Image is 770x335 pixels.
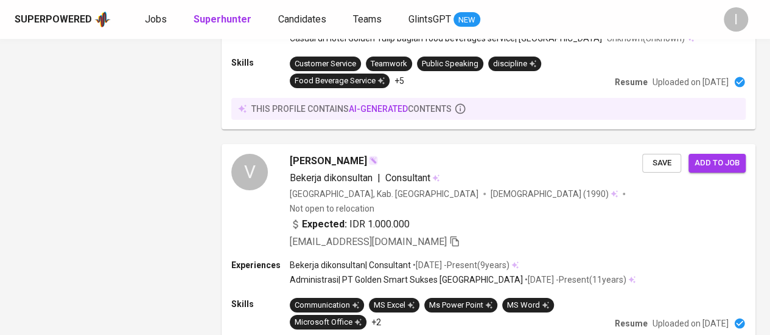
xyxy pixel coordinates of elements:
span: Bekerja dikonsultan [290,172,373,184]
b: Expected: [302,217,347,232]
span: Save [648,156,675,170]
a: Superpoweredapp logo [15,10,111,29]
span: Jobs [145,13,167,25]
div: Teamwork [371,58,407,70]
div: discipline [493,58,536,70]
span: Teams [353,13,382,25]
p: • [DATE] - Present ( 9 years ) [411,259,509,271]
span: [PERSON_NAME] [290,154,367,168]
a: Superhunter [194,12,254,27]
p: Not open to relocation [290,202,374,215]
p: Bekerja dikonsultan | Consultant [290,259,411,271]
a: Teams [353,12,384,27]
div: I [724,7,748,32]
div: (1990) [491,188,618,200]
span: Candidates [278,13,326,25]
p: • [DATE] - Present ( 11 years ) [523,274,626,286]
img: magic_wand.svg [368,156,378,165]
div: IDR 1.000.000 [290,217,410,232]
button: Save [642,154,681,173]
button: Add to job [688,154,746,173]
div: V [231,154,268,190]
a: Candidates [278,12,329,27]
span: GlintsGPT [408,13,451,25]
span: Add to job [695,156,740,170]
div: Food Beverage Service [295,75,385,87]
div: Microsoft Office [295,317,362,328]
p: Experiences [231,259,290,271]
div: Communication [295,300,359,311]
div: Ms Power Point [429,300,492,311]
p: Administrasi | PT Golden Smart Sukses [GEOGRAPHIC_DATA] [290,274,523,286]
p: Uploaded on [DATE] [653,76,729,88]
div: Public Speaking [422,58,478,70]
span: Consultant [385,172,430,184]
div: [GEOGRAPHIC_DATA], Kab. [GEOGRAPHIC_DATA] [290,188,478,200]
div: MS Excel [374,300,415,311]
div: MS Word [507,300,549,311]
span: [DEMOGRAPHIC_DATA] [491,188,583,200]
img: app logo [94,10,111,29]
p: Resume [615,76,648,88]
span: | [377,171,380,185]
span: AI-generated [349,104,408,114]
p: Skills [231,298,290,310]
p: this profile contains contents [251,103,452,115]
b: Superhunter [194,13,251,25]
p: Skills [231,57,290,69]
a: GlintsGPT NEW [408,12,480,27]
p: Resume [615,317,648,330]
span: [EMAIL_ADDRESS][DOMAIN_NAME] [290,236,447,247]
a: Jobs [145,12,169,27]
div: Superpowered [15,13,92,27]
p: +2 [371,316,381,328]
span: NEW [453,14,480,26]
div: Customer Service [295,58,356,70]
p: Uploaded on [DATE] [653,317,729,330]
p: +5 [394,75,404,87]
